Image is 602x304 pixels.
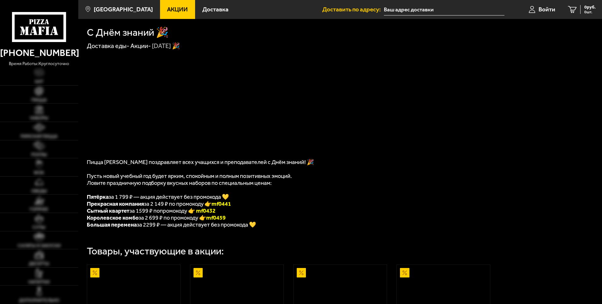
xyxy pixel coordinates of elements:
span: Доставить по адресу: [322,6,384,12]
span: Пусть новый учебный год будет ярким, спокойным и полным позитивных эмоций. [87,173,292,179]
span: за 2 149 ₽ по промокоду 👉 [87,200,231,207]
span: Пицца [PERSON_NAME] поздравляет всех учащихся и преподавателей с Днём знаний! 🎉 [87,159,314,166]
span: Салаты и закуски [18,244,61,248]
span: 0 шт. [584,10,596,14]
span: [GEOGRAPHIC_DATA] [94,6,153,12]
span: Пицца [31,98,47,102]
img: Акционный [400,268,409,277]
span: WOK [34,171,44,175]
span: Обеды [31,189,47,193]
span: Напитки [28,280,50,284]
span: Супы [33,225,45,230]
font: за 2299 ₽ — акция действует без промокода 💛 [87,221,256,228]
span: Хит [35,80,44,84]
span: за 1599 ₽ попромокоду 👉 [87,207,216,214]
b: Сытный квартет [87,207,129,214]
span: Наборы [30,116,48,120]
font: mf0432 [196,207,216,214]
span: 0 руб. [584,5,596,9]
span: за 2 699 ₽ по промокоду 👉 [87,214,226,221]
b: Прекрасная компания [87,200,144,207]
span: Доставка [202,6,229,12]
img: Акционный [90,268,100,277]
span: за 1 799 ₽ — акция действует без промокода 💛 [87,193,229,200]
span: Дополнительно [19,298,59,303]
div: [DATE] 🎉 [152,42,180,50]
span: Римская пицца [21,134,57,139]
span: Войти [539,6,555,12]
input: Ваш адрес доставки [384,4,504,15]
font: mf0441 [212,200,231,207]
b: Большая перемена [87,221,137,228]
span: Ловите праздничную подборку вкусных наборов по специальным ценам: [87,179,272,186]
span: Десерты [29,262,49,266]
img: Акционный [297,268,306,277]
b: Пятёрка [87,193,109,200]
a: Акции- [130,42,151,50]
div: Товары, участвующие в акции: [87,246,224,256]
span: Горячее [30,207,48,212]
b: Королевское комбо [87,214,139,221]
span: Роллы [31,153,47,157]
h1: С Днём знаний 🎉 [87,27,169,38]
span: Акции [167,6,188,12]
font: mf0459 [206,214,226,221]
a: Доставка еды- [87,42,129,50]
img: Акционный [194,268,203,277]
